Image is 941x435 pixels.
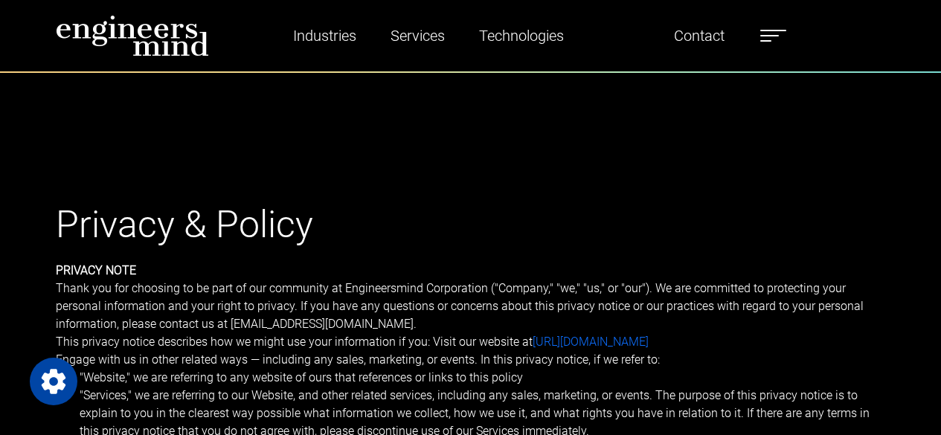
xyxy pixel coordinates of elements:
[56,131,886,247] h1: Privacy & Policy
[473,19,570,53] a: Technologies
[287,19,362,53] a: Industries
[385,19,451,53] a: Services
[533,335,649,349] a: [URL][DOMAIN_NAME]
[668,19,730,53] a: Contact
[56,280,886,333] p: Thank you for choosing to be part of our community at Engineersmind Corporation ("Company," "we,"...
[56,15,209,57] img: logo
[56,333,886,351] p: This privacy notice describes how we might use your information if you: Visit our website at
[56,351,886,369] p: Engage with us in other related ways ― including any sales, marketing, or events. In this privacy...
[56,263,136,277] b: PRIVACY NOTE
[80,369,886,387] li: "Website," we are referring to any website of ours that references or links to this policy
